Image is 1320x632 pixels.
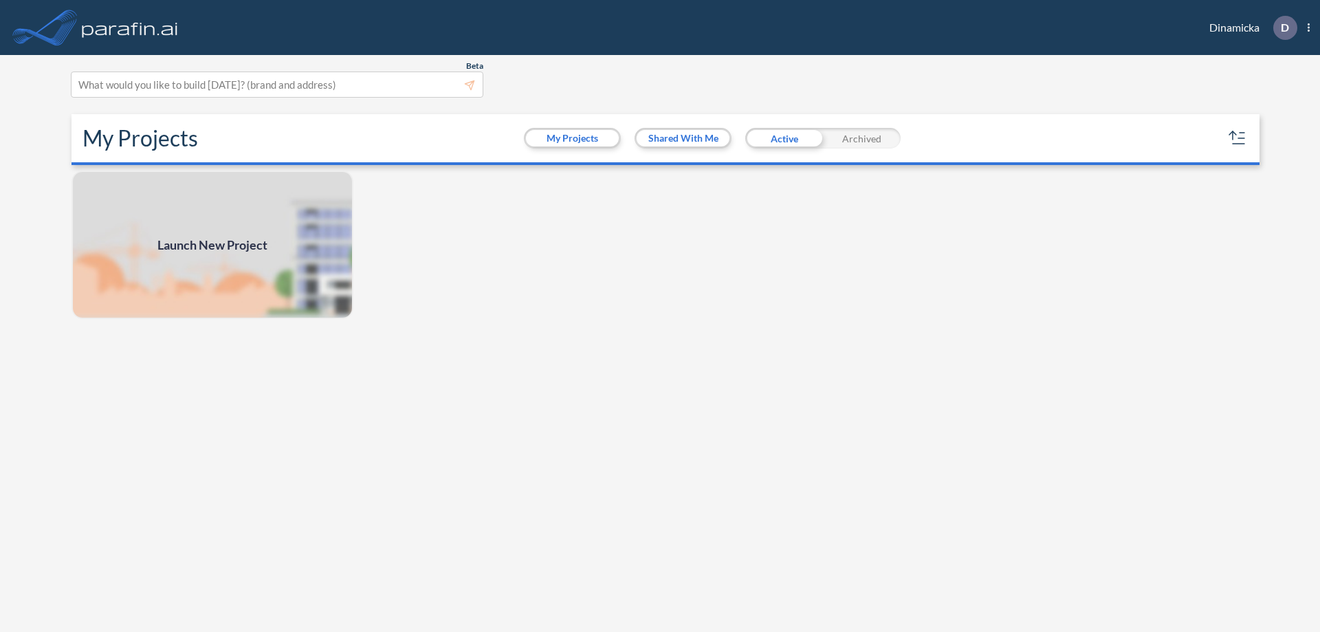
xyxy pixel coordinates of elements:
[157,236,267,254] span: Launch New Project
[526,130,619,146] button: My Projects
[745,128,823,149] div: Active
[466,61,483,72] span: Beta
[1189,16,1310,40] div: Dinamicka
[1281,21,1289,34] p: D
[637,130,729,146] button: Shared With Me
[1226,127,1248,149] button: sort
[71,171,353,319] img: add
[82,125,198,151] h2: My Projects
[79,14,181,41] img: logo
[823,128,901,149] div: Archived
[71,171,353,319] a: Launch New Project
